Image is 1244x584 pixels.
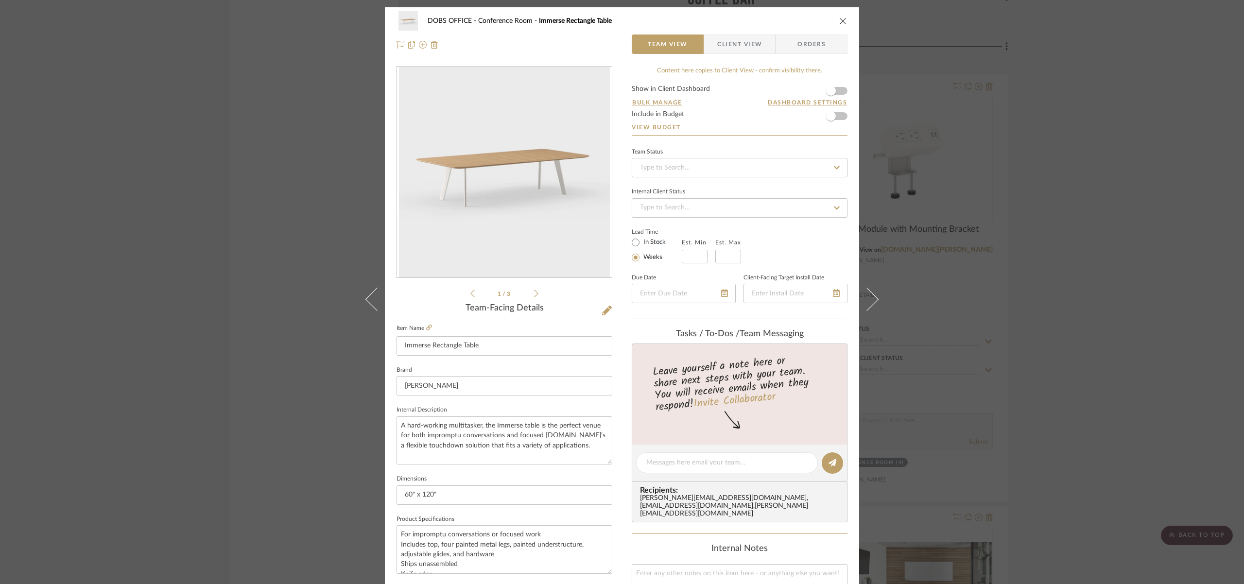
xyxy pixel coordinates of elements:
label: Lead Time [632,227,682,236]
span: Immerse Rectangle Table [539,17,612,24]
input: Enter the dimensions of this item [397,485,612,505]
label: Internal Description [397,408,447,412]
div: Team Status [632,150,663,155]
input: Type to Search… [632,198,847,218]
div: Content here copies to Client View - confirm visibility there. [632,66,847,76]
input: Enter Item Name [397,336,612,356]
img: 364e4761-f868-480b-99a9-1426cf334627_436x436.jpg [399,67,610,278]
span: Orders [787,34,836,54]
label: Dimensions [397,477,427,481]
span: Team View [648,34,688,54]
label: Product Specifications [397,517,454,522]
button: close [839,17,847,25]
div: 0 [397,67,612,278]
a: Invite Collaborator [693,389,776,413]
label: Weeks [641,253,662,262]
label: Brand [397,368,412,373]
input: Enter Brand [397,376,612,395]
label: Client-Facing Target Install Date [743,275,824,280]
span: 3 [507,291,512,297]
span: Tasks / To-Dos / [676,329,740,338]
img: 364e4761-f868-480b-99a9-1426cf334627_48x40.jpg [397,11,420,31]
button: Dashboard Settings [767,98,847,107]
span: DOBS OFFICE [428,17,478,24]
div: [PERSON_NAME][EMAIL_ADDRESS][DOMAIN_NAME] , [EMAIL_ADDRESS][DOMAIN_NAME] , [PERSON_NAME][EMAIL_AD... [640,495,843,518]
label: Est. Max [715,239,741,246]
span: 1 [498,291,502,297]
img: Remove from project [431,41,438,49]
div: Team-Facing Details [397,303,612,314]
mat-radio-group: Select item type [632,236,682,263]
label: Est. Min [682,239,707,246]
input: Enter Install Date [743,284,847,303]
div: Internal Client Status [632,189,685,194]
div: team Messaging [632,329,847,340]
input: Enter Due Date [632,284,736,303]
div: Leave yourself a note here or share next steps with your team. You will receive emails when they ... [631,350,849,415]
div: Internal Notes [632,544,847,554]
span: / [502,291,507,297]
a: View Budget [632,123,847,131]
label: Due Date [632,275,656,280]
label: Item Name [397,324,432,332]
span: Client View [717,34,762,54]
label: In Stock [641,238,666,247]
span: Conference Room [478,17,539,24]
input: Type to Search… [632,158,847,177]
span: Recipients: [640,486,843,495]
button: Bulk Manage [632,98,683,107]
